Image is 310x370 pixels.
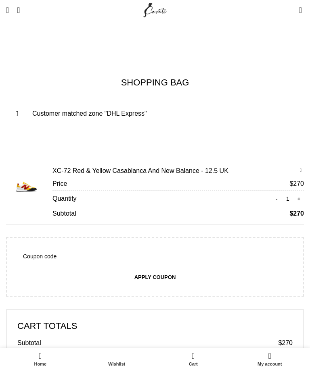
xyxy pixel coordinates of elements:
[17,248,293,265] input: Coupon code
[121,77,189,89] h1: SHOPPING BAG
[159,362,228,367] span: Cart
[236,362,304,367] span: My account
[289,210,304,217] bdi: 270
[79,350,155,368] div: My wishlist
[289,180,304,187] bdi: 270
[79,350,155,368] a: Wishlist
[272,193,282,205] input: -
[6,101,304,126] div: Customer matched zone "DHL Express"
[192,350,198,356] span: 1
[289,210,293,217] span: $
[278,339,293,346] bdi: 270
[294,193,304,205] input: +
[2,2,13,18] a: Open mobile menu
[287,2,295,18] div: My Wishlist
[83,362,151,367] span: Wishlist
[300,4,306,10] span: 1
[17,320,293,333] h2: Cart totals
[295,165,307,177] a: Remove XC-72 Red & Yellow Casablanca And New Balance - 12.5 UK from cart
[289,180,293,187] span: $
[282,193,294,205] input: Product quantity
[118,26,192,40] a: Shopping cart
[278,339,282,346] span: $
[142,6,169,13] a: Site logo
[295,2,306,18] a: 1
[118,28,192,38] span: Shopping cart
[232,350,308,368] a: My account
[155,350,232,368] div: My cart
[2,350,79,368] a: Home
[52,166,228,175] a: XC-72 Red & Yellow Casablanca And New Balance - 12.5 UK
[6,166,46,207] img: Mens sneaker
[155,350,232,368] a: 1 Cart
[13,2,24,18] a: Search
[17,269,293,286] button: Apply coupon
[6,362,75,367] span: Home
